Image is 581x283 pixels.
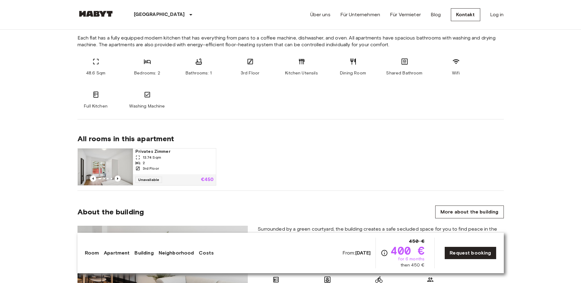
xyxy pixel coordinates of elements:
a: More about the building [435,206,504,218]
span: 2 [143,160,145,166]
span: All rooms in this apartment [77,134,504,143]
button: Previous image [115,175,121,182]
span: Shared Bathroom [386,70,422,76]
span: Privates Zimmer [135,149,213,155]
span: Bathrooms: 1 [186,70,212,76]
span: Full Kitchen [84,103,108,109]
a: Kontakt [451,8,480,21]
a: Costs [199,249,214,257]
a: Building [134,249,153,257]
span: 48.6 Sqm [86,70,105,76]
span: 3rd Floor [143,166,159,171]
a: Marketing picture of unit AT-21-001-065-02Previous imagePrevious imagePrivates Zimmer13.74 Sqm23r... [77,148,216,186]
a: Neighborhood [159,249,194,257]
span: Bedrooms: 2 [134,70,160,76]
span: 13.74 Sqm [143,155,161,160]
a: Blog [431,11,441,18]
span: Unavailable [135,177,162,183]
span: Each flat has a fully equipped modern kitchen that has everything from pans to a coffee machine, ... [77,35,504,48]
span: Washing Machine [129,103,165,109]
span: 3rd Floor [241,70,259,76]
p: [GEOGRAPHIC_DATA] [134,11,185,18]
a: Über uns [310,11,330,18]
b: [DATE] [355,250,371,256]
span: for 6 months [398,256,424,262]
svg: Check cost overview for full price breakdown. Please note that discounts apply to new joiners onl... [381,249,388,257]
span: Kitchen Utensils [285,70,318,76]
p: €450 [201,177,213,182]
span: 400 € [390,245,424,256]
span: 450 € [409,238,424,245]
span: About the building [77,207,144,217]
span: Dining Room [340,70,366,76]
a: Für Unternehmen [340,11,380,18]
a: Room [85,249,99,257]
a: Log in [490,11,504,18]
img: Habyt [77,11,114,17]
img: Marketing picture of unit AT-21-001-065-02 [78,149,133,185]
a: Für Vermieter [390,11,421,18]
a: Apartment [104,249,130,257]
a: Request booking [444,247,496,259]
span: Wifi [452,70,460,76]
span: Surrounded by a green courtyard, the building creates a safe secluded space for you to find peace... [258,226,504,266]
span: then 450 € [401,262,425,268]
span: From: [342,250,371,256]
button: Previous image [90,175,96,182]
